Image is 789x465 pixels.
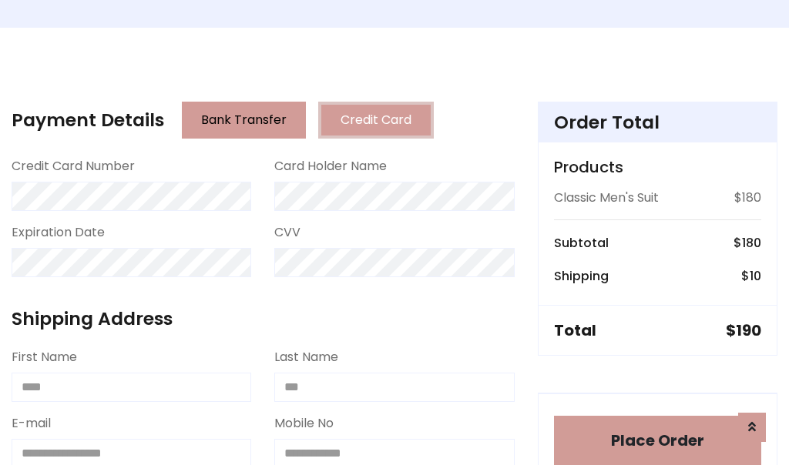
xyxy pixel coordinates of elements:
label: Last Name [274,348,338,366]
button: Credit Card [318,102,434,139]
span: 180 [742,234,761,252]
label: First Name [12,348,77,366]
h6: Shipping [554,269,609,283]
p: $180 [734,189,761,207]
button: Place Order [554,416,761,465]
span: 10 [750,267,761,285]
h6: $ [741,269,761,283]
h5: Total [554,321,596,340]
label: E-mail [12,414,51,433]
label: Card Holder Name [274,157,387,176]
label: Expiration Date [12,223,105,242]
h5: $ [726,321,761,340]
h4: Payment Details [12,109,164,131]
p: Classic Men's Suit [554,189,659,207]
h4: Shipping Address [12,308,515,330]
button: Bank Transfer [182,102,306,139]
h5: Products [554,158,761,176]
span: 190 [736,319,761,341]
label: Mobile No [274,414,334,433]
label: Credit Card Number [12,157,135,176]
label: CVV [274,223,300,242]
h4: Order Total [554,112,761,133]
h6: Subtotal [554,236,609,250]
h6: $ [734,236,761,250]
